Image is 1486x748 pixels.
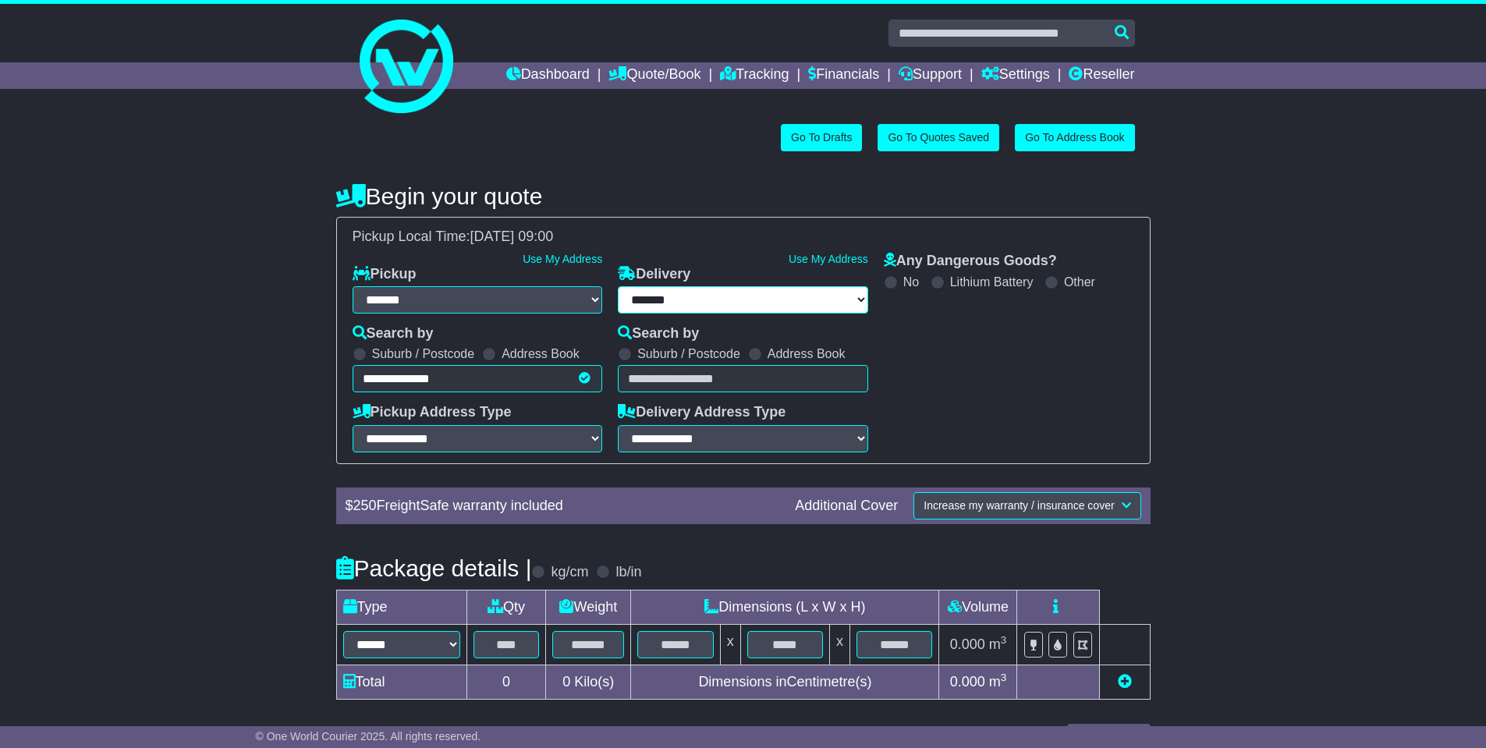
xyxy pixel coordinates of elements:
td: Total [336,665,466,699]
td: x [830,624,850,665]
span: m [989,674,1007,690]
label: Lithium Battery [950,275,1034,289]
a: Dashboard [506,62,590,89]
span: [DATE] 09:00 [470,229,554,244]
td: Kilo(s) [546,665,631,699]
span: 0.000 [950,636,985,652]
sup: 3 [1001,672,1007,683]
label: Search by [618,325,699,342]
a: Quote/Book [608,62,700,89]
td: Qty [466,590,546,624]
td: Weight [546,590,631,624]
span: Increase my warranty / insurance cover [924,499,1114,512]
label: Address Book [768,346,846,361]
label: Suburb / Postcode [372,346,475,361]
a: Go To Drafts [781,124,862,151]
h4: Package details | [336,555,532,581]
span: 0.000 [950,674,985,690]
label: lb/in [615,564,641,581]
label: Delivery [618,266,690,283]
a: Reseller [1069,62,1134,89]
button: Increase my warranty / insurance cover [913,492,1140,519]
label: kg/cm [551,564,588,581]
span: 250 [353,498,377,513]
a: Tracking [720,62,789,89]
a: Go To Address Book [1015,124,1134,151]
td: x [720,624,740,665]
span: m [989,636,1007,652]
label: No [903,275,919,289]
a: Use My Address [789,253,868,265]
div: $ FreightSafe warranty included [338,498,788,515]
a: Settings [981,62,1050,89]
sup: 3 [1001,634,1007,646]
td: Dimensions in Centimetre(s) [631,665,939,699]
label: Pickup Address Type [353,404,512,421]
label: Any Dangerous Goods? [884,253,1057,270]
div: Pickup Local Time: [345,229,1142,246]
a: Add new item [1118,674,1132,690]
label: Other [1064,275,1095,289]
label: Pickup [353,266,417,283]
h4: Begin your quote [336,183,1151,209]
a: Use My Address [523,253,602,265]
a: Go To Quotes Saved [878,124,999,151]
label: Address Book [502,346,580,361]
span: 0 [562,674,570,690]
span: © One World Courier 2025. All rights reserved. [256,730,481,743]
td: 0 [466,665,546,699]
a: Support [899,62,962,89]
td: Volume [939,590,1017,624]
a: Financials [808,62,879,89]
label: Search by [353,325,434,342]
label: Delivery Address Type [618,404,786,421]
td: Dimensions (L x W x H) [631,590,939,624]
div: Additional Cover [787,498,906,515]
td: Type [336,590,466,624]
label: Suburb / Postcode [637,346,740,361]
